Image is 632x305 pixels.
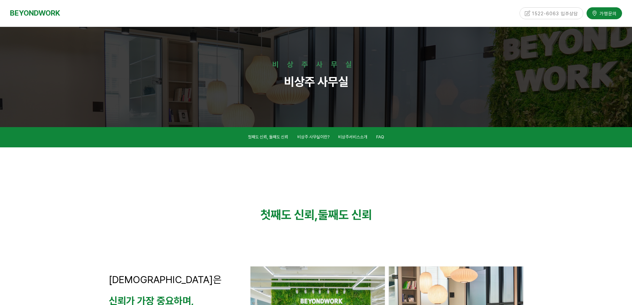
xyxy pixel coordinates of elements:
[248,134,288,139] span: 첫째도 신뢰, 둘째도 신뢰
[248,133,288,142] a: 첫째도 신뢰, 둘째도 신뢰
[297,133,329,142] a: 비상주 사무실이란?
[318,208,372,222] strong: 둘째도 신뢰
[338,133,367,142] a: 비상주서비스소개
[260,208,318,222] strong: 첫째도 신뢰,
[10,7,60,19] a: BEYONDWORK
[284,75,348,89] strong: 비상주 사무실
[297,134,329,139] span: 비상주 사무실이란?
[376,134,384,139] span: FAQ
[272,60,360,69] strong: 비상주사무실
[109,273,222,285] span: [DEMOGRAPHIC_DATA]은
[587,7,622,19] a: 가맹문의
[597,10,617,16] span: 가맹문의
[338,134,367,139] span: 비상주서비스소개
[376,133,384,142] a: FAQ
